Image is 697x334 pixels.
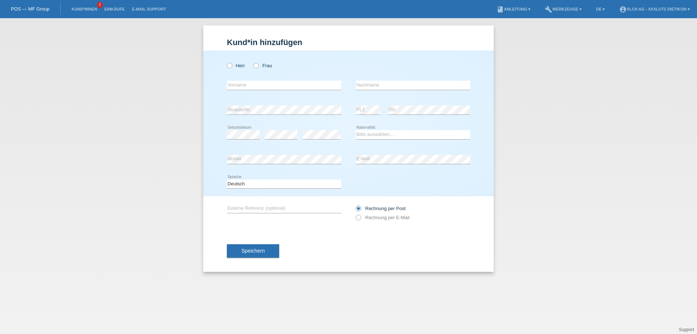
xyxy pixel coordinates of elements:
a: E-Mail Support [129,7,170,11]
span: 2 [97,2,103,8]
input: Rechnung per E-Mail [356,215,360,224]
a: DE ▾ [592,7,608,11]
i: book [497,6,504,13]
a: Support [679,327,694,332]
a: bookAnleitung ▾ [493,7,534,11]
label: Rechnung per E-Mail [356,215,409,220]
input: Frau [253,63,258,68]
a: POS — MF Group [11,6,49,12]
a: Kund*innen [68,7,101,11]
label: Rechnung per Post [356,206,405,211]
label: Herr [227,63,245,68]
input: Rechnung per Post [356,206,360,215]
button: Speichern [227,244,279,258]
a: Einkäufe [101,7,128,11]
label: Frau [253,63,272,68]
h1: Kund*in hinzufügen [227,38,470,47]
input: Herr [227,63,232,68]
i: build [545,6,552,13]
a: buildWerkzeuge ▾ [541,7,585,11]
a: account_circleXLCH AG - XXXLutz Dietikon ▾ [616,7,693,11]
span: Speichern [241,248,265,254]
i: account_circle [619,6,627,13]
